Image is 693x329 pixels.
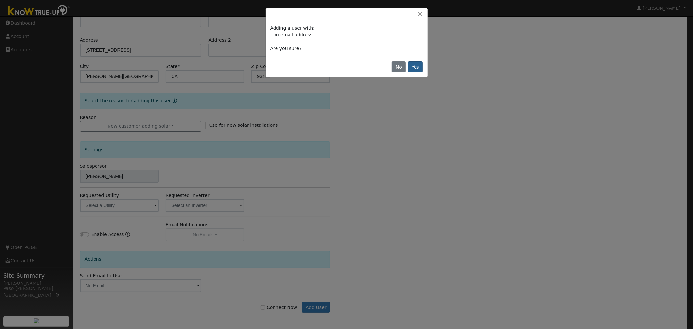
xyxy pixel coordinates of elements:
[408,61,423,72] button: Yes
[392,61,405,72] button: No
[416,11,425,18] button: Close
[270,46,302,51] span: Are you sure?
[270,32,313,37] span: - no email address
[270,25,314,31] span: Adding a user with:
